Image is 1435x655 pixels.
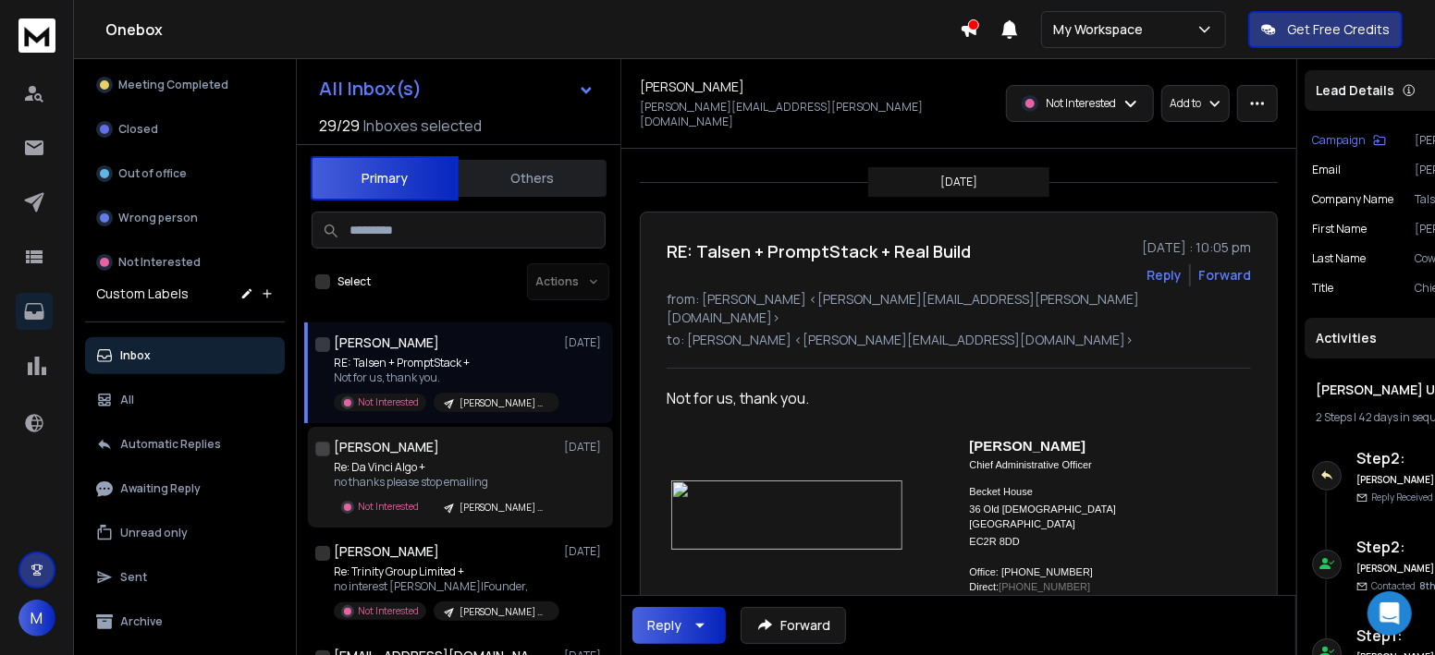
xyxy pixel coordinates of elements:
[304,70,609,107] button: All Inbox(s)
[311,156,459,200] button: Primary
[334,564,556,579] p: Re: Trinity Group Limited +
[632,607,726,644] button: Reply
[18,18,55,53] img: logo
[1312,222,1367,237] p: First Name
[564,544,606,559] p: [DATE]
[85,382,285,418] button: All
[1147,266,1182,285] button: Reply
[118,211,198,225] p: Wrong person
[120,614,163,629] p: Archive
[667,331,1251,349] p: to: [PERSON_NAME] <[PERSON_NAME][EMAIL_ADDRESS][DOMAIN_NAME]>
[118,255,201,270] p: Not Interested
[460,396,548,410] p: [PERSON_NAME] UK Fintech
[1316,81,1394,100] p: Lead Details
[337,274,371,289] label: Select
[334,542,439,561] h1: [PERSON_NAME]
[120,437,221,452] p: Automatic Replies
[1312,251,1366,266] p: Last Name
[85,470,285,507] button: Awaiting Reply
[1198,266,1251,285] div: Forward
[358,604,419,618] p: Not Interested
[1312,133,1386,148] button: Campaign
[667,290,1251,327] p: from: [PERSON_NAME] <[PERSON_NAME][EMAIL_ADDRESS][PERSON_NAME][DOMAIN_NAME]>
[85,244,285,281] button: Not Interested
[1316,409,1352,425] span: 2 Steps
[970,564,1095,580] td: Office: [PHONE_NUMBER]
[85,200,285,237] button: Wrong person
[970,484,1033,502] td: Becket House
[85,337,285,374] button: Inbox
[1170,96,1201,111] p: Add to
[96,285,189,303] h3: Custom Labels
[1312,133,1366,148] p: Campaign
[1368,591,1412,636] div: Open Intercom Messenger
[118,78,228,92] p: Meeting Completed
[334,334,439,352] h1: [PERSON_NAME]
[105,18,960,41] h1: Onebox
[85,426,285,463] button: Automatic Replies
[1312,163,1341,177] p: Email
[460,605,548,619] p: [PERSON_NAME] UK Fintech
[363,115,482,137] h3: Inboxes selected
[334,438,439,456] h1: [PERSON_NAME]
[1312,192,1393,207] p: Company Name
[1248,11,1403,48] button: Get Free Credits
[118,166,187,181] p: Out of office
[85,111,285,148] button: Closed
[564,440,606,455] p: [DATE]
[85,155,285,192] button: Out of office
[319,115,360,137] span: 29 / 29
[85,515,285,552] button: Unread only
[640,100,953,129] p: [PERSON_NAME][EMAIL_ADDRESS][PERSON_NAME][DOMAIN_NAME]
[460,501,548,515] p: [PERSON_NAME] UK Fintech
[667,238,971,264] h1: RE: Talsen + PromptStack + Real Build
[1046,96,1116,111] p: Not Interested
[85,67,285,103] button: Meeting Completed
[999,581,1090,592] a: [PHONE_NUMBER]
[970,502,1117,517] td: 36 Old [DEMOGRAPHIC_DATA]
[970,516,1076,534] td: [GEOGRAPHIC_DATA]
[459,158,607,199] button: Others
[970,436,1117,457] td: [PERSON_NAME]
[1287,20,1390,39] p: Get Free Credits
[118,122,158,137] p: Closed
[120,570,147,585] p: Sent
[334,475,556,490] p: no thanks please stop emailing
[85,559,285,596] button: Sent
[334,579,556,594] p: no interest [PERSON_NAME]|Founder,
[640,78,744,96] h1: [PERSON_NAME]
[564,335,606,350] p: [DATE]
[1142,238,1251,257] p: [DATE] : 10:05 pm
[358,395,419,409] p: Not Interested
[970,579,1095,595] td: Direct:
[1053,20,1150,39] p: My Workspace
[970,457,1117,473] td: Chief Administrative Officer
[1312,281,1333,296] p: Title
[647,616,681,635] div: Reply
[741,607,846,644] button: Forward
[18,600,55,637] button: M
[334,356,556,370] p: RE: Talsen + PromptStack +
[334,460,556,475] p: Re: Da Vinci Algo +
[120,348,151,363] p: Inbox
[970,534,1117,564] td: EC2R 8DD ​
[85,603,285,640] button: Archive
[319,79,422,98] h1: All Inbox(s)
[334,370,556,385] p: Not for us, thank you.
[120,481,201,496] p: Awaiting Reply
[358,500,419,514] p: Not Interested
[940,175,977,189] p: [DATE]
[120,526,188,540] p: Unread only
[120,393,134,407] p: All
